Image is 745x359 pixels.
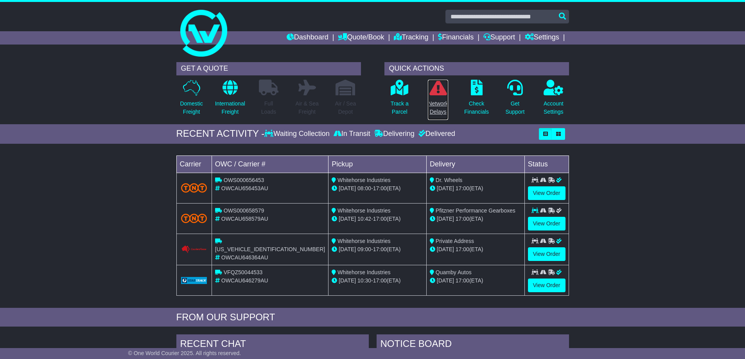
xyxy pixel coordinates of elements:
span: 17:00 [373,185,387,191]
span: Whitehorse Industries [337,238,390,244]
span: 17:00 [373,216,387,222]
span: Whitehorse Industries [337,269,390,275]
span: Whitehorse Industries [337,177,390,183]
span: 17:00 [456,246,469,252]
a: Track aParcel [390,79,409,120]
span: Private Address [436,238,474,244]
a: CheckFinancials [464,79,489,120]
span: [DATE] [437,185,454,191]
a: DomesticFreight [180,79,203,120]
p: Track a Parcel [391,100,409,116]
span: [DATE] [339,277,356,284]
div: - (ETA) [332,277,423,285]
span: [DATE] [339,246,356,252]
td: Status [524,155,569,173]
div: - (ETA) [332,245,423,254]
a: Support [483,31,515,45]
p: Air / Sea Depot [335,100,356,116]
p: Check Financials [464,100,489,116]
span: 17:00 [373,246,387,252]
div: Waiting Collection [264,130,331,138]
div: (ETA) [430,245,521,254]
span: 10:42 [357,216,371,222]
p: Get Support [505,100,524,116]
span: VFQZ50044533 [224,269,263,275]
p: Account Settings [544,100,564,116]
td: Delivery [426,155,524,173]
a: Financials [438,31,474,45]
div: QUICK ACTIONS [384,62,569,75]
span: [DATE] [437,277,454,284]
p: Domestic Freight [180,100,203,116]
p: Full Loads [259,100,278,116]
img: TNT_Domestic.png [181,214,207,223]
span: OWCAU658579AU [221,216,268,222]
span: Quamby Autos [436,269,472,275]
a: View Order [528,186,565,200]
span: Dr. Wheels [436,177,462,183]
div: NOTICE BOARD [377,334,569,355]
span: OWCAU656453AU [221,185,268,191]
span: [DATE] [339,185,356,191]
a: AccountSettings [543,79,564,120]
span: © One World Courier 2025. All rights reserved. [128,350,241,356]
a: NetworkDelays [427,79,448,120]
div: GET A QUOTE [176,62,361,75]
a: View Order [528,217,565,230]
div: In Transit [332,130,372,138]
div: (ETA) [430,215,521,223]
img: Couriers_Please.png [181,245,207,254]
span: [DATE] [437,216,454,222]
td: OWC / Carrier # [212,155,328,173]
p: Network Delays [428,100,448,116]
span: 09:00 [357,246,371,252]
span: [DATE] [339,216,356,222]
span: OWCAU646279AU [221,277,268,284]
span: [DATE] [437,246,454,252]
div: Delivered [416,130,455,138]
a: GetSupport [505,79,525,120]
span: [US_VEHICLE_IDENTIFICATION_NUMBER] [215,246,325,252]
span: OWS000658579 [224,207,264,214]
td: Pickup [329,155,427,173]
span: OWCAU646364AU [221,254,268,261]
a: Quote/Book [338,31,384,45]
div: FROM OUR SUPPORT [176,312,569,323]
img: GetCarrierServiceLogo [181,277,207,284]
p: International Freight [215,100,245,116]
div: (ETA) [430,277,521,285]
p: Air & Sea Freight [296,100,319,116]
span: OWS000656453 [224,177,264,183]
td: Carrier [176,155,212,173]
div: (ETA) [430,184,521,193]
span: 17:00 [456,277,469,284]
span: 17:00 [456,216,469,222]
div: - (ETA) [332,184,423,193]
span: 17:00 [373,277,387,284]
a: Tracking [394,31,428,45]
div: Delivering [372,130,416,138]
a: View Order [528,279,565,292]
span: Whitehorse Industries [337,207,390,214]
div: - (ETA) [332,215,423,223]
span: 08:00 [357,185,371,191]
span: 17:00 [456,185,469,191]
a: InternationalFreight [215,79,246,120]
span: Pfitzner Performance Gearboxes [436,207,515,214]
div: RECENT CHAT [176,334,369,355]
div: RECENT ACTIVITY - [176,128,265,139]
img: TNT_Domestic.png [181,183,207,193]
span: 10:30 [357,277,371,284]
a: View Order [528,247,565,261]
a: Dashboard [287,31,329,45]
a: Settings [525,31,559,45]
